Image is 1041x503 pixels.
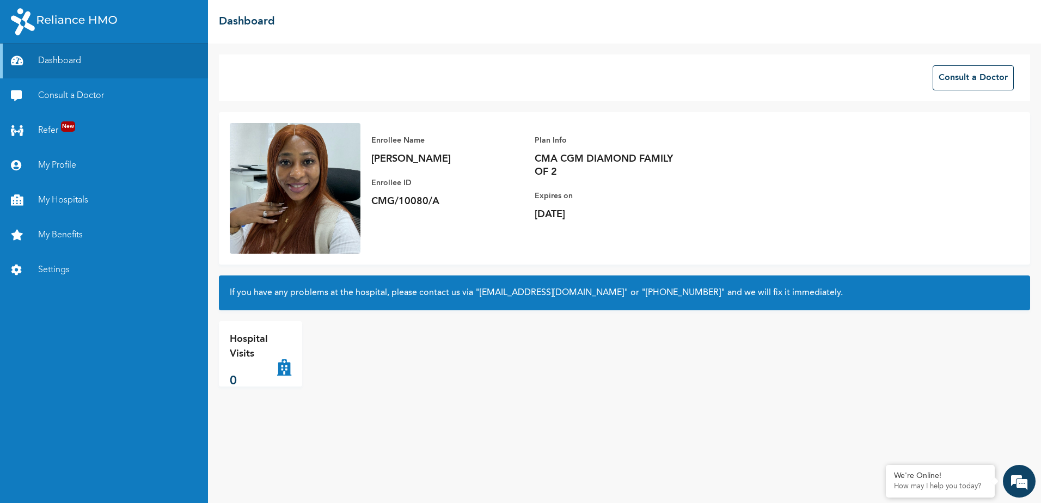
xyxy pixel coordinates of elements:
div: We're Online! [894,471,987,481]
p: CMA CGM DIAMOND FAMILY OF 2 [535,152,687,179]
p: [DATE] [535,208,687,221]
img: Enrollee [230,123,360,254]
a: "[PHONE_NUMBER]" [641,289,725,297]
img: RelianceHMO's Logo [11,8,117,35]
p: How may I help you today? [894,482,987,491]
p: Plan Info [535,134,687,147]
p: CMG/10080/A [371,195,524,208]
h2: Dashboard [219,14,275,30]
p: Hospital Visits [230,332,277,361]
span: New [61,121,75,132]
p: Expires on [535,189,687,203]
h2: If you have any problems at the hospital, please contact us via or and we will fix it immediately. [230,286,1019,299]
p: Enrollee ID [371,176,524,189]
button: Consult a Doctor [933,65,1014,90]
p: [PERSON_NAME] [371,152,524,165]
a: "[EMAIL_ADDRESS][DOMAIN_NAME]" [475,289,628,297]
p: Enrollee Name [371,134,524,147]
p: 0 [230,372,277,390]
